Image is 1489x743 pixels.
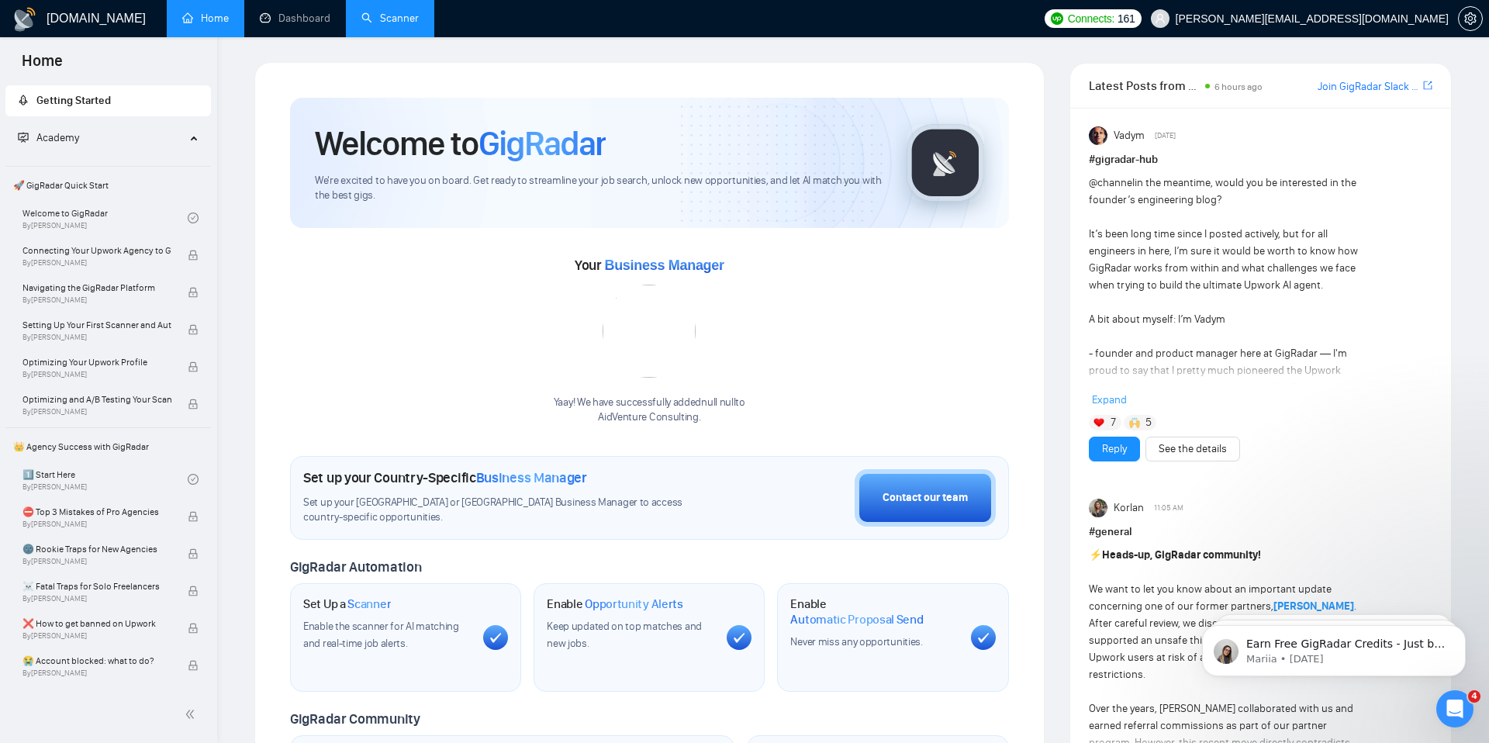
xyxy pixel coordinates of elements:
[36,94,111,107] span: Getting Started
[36,131,79,144] span: Academy
[185,707,200,722] span: double-left
[188,213,199,223] span: check-circle
[22,280,171,295] span: Navigating the GigRadar Platform
[585,596,683,612] span: Opportunity Alerts
[1111,415,1116,430] span: 7
[18,95,29,105] span: rocket
[790,635,922,648] span: Never miss any opportunities.
[1114,127,1145,144] span: Vadym
[22,541,171,557] span: 🌚 Rookie Traps for New Agencies
[290,710,420,727] span: GigRadar Community
[22,295,171,305] span: By [PERSON_NAME]
[1089,175,1364,618] div: in the meantime, would you be interested in the founder’s engineering blog? It’s been long time s...
[12,7,37,32] img: logo
[188,660,199,671] span: lock
[1089,437,1140,461] button: Reply
[476,469,587,486] span: Business Manager
[1423,78,1432,93] a: export
[1089,76,1201,95] span: Latest Posts from the GigRadar Community
[22,201,188,235] a: Welcome to GigRadarBy[PERSON_NAME]
[18,131,79,144] span: Academy
[22,669,171,678] span: By [PERSON_NAME]
[907,124,984,202] img: gigradar-logo.png
[22,631,171,641] span: By [PERSON_NAME]
[361,12,419,25] a: searchScanner
[1129,417,1140,428] img: 🙌
[22,462,188,496] a: 1️⃣ Start HereBy[PERSON_NAME]
[290,558,421,575] span: GigRadar Automation
[1102,548,1261,562] strong: Heads-up, GigRadar community!
[7,170,209,201] span: 🚀 GigRadar Quick Start
[315,174,882,203] span: We're excited to have you on board. Get ready to streamline your job search, unlock new opportuni...
[1145,415,1152,430] span: 5
[22,243,171,258] span: Connecting Your Upwork Agency to GigRadar
[1089,499,1107,517] img: Korlan
[1089,548,1102,562] span: ⚡
[188,399,199,410] span: lock
[883,489,968,506] div: Contact our team
[554,396,745,425] div: Yaay! We have successfully added null null to
[188,511,199,522] span: lock
[547,620,702,650] span: Keep updated on top matches and new jobs.
[7,431,209,462] span: 👑 Agency Success with GigRadar
[22,392,171,407] span: Optimizing and A/B Testing Your Scanner for Better Results
[303,596,391,612] h1: Set Up a
[67,60,268,74] p: Message from Mariia, sent 8w ago
[188,250,199,261] span: lock
[1089,176,1135,189] span: @channel
[9,50,75,82] span: Home
[22,333,171,342] span: By [PERSON_NAME]
[22,370,171,379] span: By [PERSON_NAME]
[1051,12,1063,25] img: upwork-logo.png
[575,257,724,274] span: Your
[603,285,696,378] img: error
[18,132,29,143] span: fund-projection-screen
[1155,13,1166,24] span: user
[478,123,606,164] span: GigRadar
[1114,499,1144,517] span: Korlan
[1318,78,1420,95] a: Join GigRadar Slack Community
[22,258,171,268] span: By [PERSON_NAME]
[1423,79,1432,92] span: export
[188,324,199,335] span: lock
[22,354,171,370] span: Optimizing Your Upwork Profile
[1093,417,1104,428] img: ❤️
[22,504,171,520] span: ⛔ Top 3 Mistakes of Pro Agencies
[188,586,199,596] span: lock
[855,469,996,527] button: Contact our team
[22,594,171,603] span: By [PERSON_NAME]
[1092,393,1127,406] span: Expand
[1118,10,1135,27] span: 161
[188,361,199,372] span: lock
[182,12,229,25] a: homeHome
[554,410,745,425] p: AidVenture Consulting .
[303,620,459,650] span: Enable the scanner for AI matching and real-time job alerts.
[315,123,606,164] h1: Welcome to
[547,596,683,612] h1: Enable
[188,548,199,559] span: lock
[188,623,199,634] span: lock
[1458,6,1483,31] button: setting
[347,596,391,612] span: Scanner
[1145,437,1240,461] button: See the details
[1102,441,1127,458] a: Reply
[790,612,923,627] span: Automatic Proposal Send
[1459,12,1482,25] span: setting
[22,407,171,416] span: By [PERSON_NAME]
[1159,441,1227,458] a: See the details
[67,45,268,427] span: Earn Free GigRadar Credits - Just by Sharing Your Story! 💬 Want more credits for sending proposal...
[790,596,958,627] h1: Enable
[1468,690,1480,703] span: 4
[22,557,171,566] span: By [PERSON_NAME]
[1068,10,1114,27] span: Connects:
[1154,501,1183,515] span: 11:05 AM
[1089,151,1432,168] h1: # gigradar-hub
[303,469,587,486] h1: Set up your Country-Specific
[22,653,171,669] span: 😭 Account blocked: what to do?
[1155,129,1176,143] span: [DATE]
[260,12,330,25] a: dashboardDashboard
[22,317,171,333] span: Setting Up Your First Scanner and Auto-Bidder
[1089,126,1107,145] img: Vadym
